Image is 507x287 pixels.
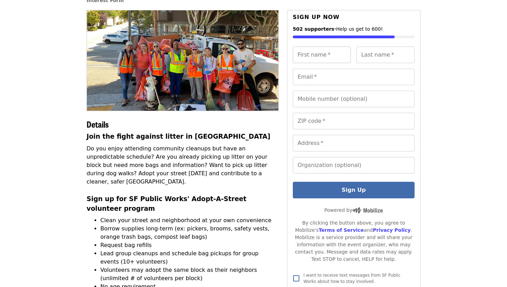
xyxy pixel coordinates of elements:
p: Do you enjoy attending community cleanups but have an unpredictable schedule? Are you already pic... [87,145,279,186]
li: Borrow supplies long-term (ex: pickers, brooms, safety vests, orange trash bags, compost leaf bags) [100,225,279,241]
button: Sign Up [293,182,415,198]
img: Adopt Your Street Today! organized by SF Public Works [87,10,278,110]
input: Organization (optional) [293,157,415,174]
a: Terms of Service [319,227,364,233]
li: Lead group cleanups and schedule bag pickups for group events (10+ volunteers) [100,249,279,266]
input: Address [293,135,415,151]
input: First name [293,47,351,63]
span: 502 supporters [293,26,334,32]
span: Details [87,118,109,130]
span: Powered by [324,207,383,213]
input: Email [293,69,415,85]
div: By clicking the button above, you agree to Mobilize's and . Mobilize is a service provider and wi... [293,219,415,263]
div: · [293,24,415,33]
input: ZIP code [293,113,415,129]
li: Request bag refills [100,241,279,249]
span: Sign up now [293,14,340,20]
img: Powered by Mobilize [352,207,383,214]
input: Mobile number (optional) [293,91,415,107]
input: Last name [356,47,415,63]
li: Clean your street and neighborhood at your own convenience [100,216,279,225]
li: Volunteers may adopt the same block as their neighbors (unlimited # of volunteers per block) [100,266,279,283]
h3: Sign up for SF Public Works' Adopt-A-Street volunteer program [87,194,279,214]
span: Help us get to 600! [336,26,383,32]
span: I want to receive text messages from SF Public Works about how to stay involved. [304,273,400,284]
a: Privacy Policy [373,227,411,233]
h3: Join the fight against litter in [GEOGRAPHIC_DATA] [87,132,279,141]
